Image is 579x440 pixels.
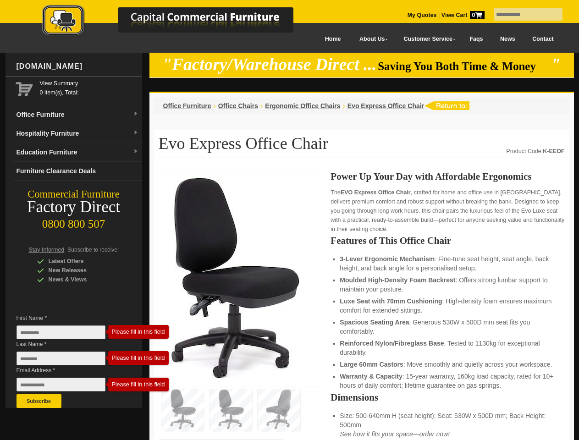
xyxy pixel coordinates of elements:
[331,393,564,402] h2: Dimensions
[524,29,562,49] a: Contact
[13,143,142,162] a: Education Furnituredropdown
[408,12,437,18] a: My Quotes
[491,29,524,49] a: News
[17,366,119,375] span: Email Address *
[331,172,564,181] h2: Power Up Your Day with Affordable Ergonomics
[6,213,142,231] div: 0800 800 507
[17,325,105,339] input: First Name *
[40,79,138,88] a: View Summary
[29,247,65,253] span: Stay Informed
[340,372,555,390] li: : 15-year warranty, 160kg load capacity, rated for 10+ hours of daily comfort; lifetime guarantee...
[340,361,403,368] strong: Large 60mm Castors
[341,189,411,196] strong: EVO Express Office Chair
[13,162,142,181] a: Furniture Clearance Deals
[551,55,561,74] em: "
[440,12,484,18] a: View Cart0
[340,255,435,263] strong: 3-Lever Ergonomic Mechanism
[67,247,119,253] span: Subscribe to receive:
[17,352,105,365] input: Last Name *
[214,101,216,110] li: ›
[340,340,444,347] strong: Reinforced Nylon/Fibreglass Base
[260,101,263,110] li: ›
[543,148,564,154] strong: K-EEOF
[37,275,124,284] div: News & Views
[378,60,550,72] span: Saving You Both Time & Money
[340,411,555,439] li: Size: 500-640mm H (seat height); Seat: 530W x 500D mm; Back Height: 500mm
[340,276,455,284] strong: Moulded High-Density Foam Backrest
[133,149,138,154] img: dropdown
[331,188,564,234] p: The , crafted for home and office use in [GEOGRAPHIC_DATA], delivers premium comfort and robust s...
[393,29,461,49] a: Customer Service
[424,101,469,110] img: return to
[340,297,555,315] li: : High-density foam ensures maximum comfort for extended sittings.
[159,135,565,158] h1: Evo Express Office Chair
[164,177,301,379] img: Comfortable Evo Express Office Chair with 70mm high-density foam seat and large 60mm castors.
[163,102,211,110] a: Office Furniture
[340,373,402,380] strong: Warranty & Capacity
[37,257,124,266] div: Latest Offers
[340,297,442,305] strong: Luxe Seat with 70mm Cushioning
[112,329,165,335] div: Please fill in this field
[162,55,376,74] em: "Factory/Warehouse Direct ...
[265,102,340,110] a: Ergonomic Office Chairs
[461,29,492,49] a: Faqs
[37,266,124,275] div: New Releases
[340,318,555,336] li: : Generous 530W x 500D mm seat fits you comfortably.
[441,12,485,18] strong: View Cart
[331,236,564,245] h2: Features of This Office Chair
[112,381,165,388] div: Please fill in this field
[340,430,450,438] em: See how it fits your space—order now!
[13,124,142,143] a: Hospitality Furnituredropdown
[133,130,138,136] img: dropdown
[13,53,142,80] div: [DOMAIN_NAME]
[133,111,138,117] img: dropdown
[506,147,564,156] div: Product Code:
[340,339,555,357] li: : Tested to 1130kg for exceptional durability.
[17,394,61,408] button: Subscribe
[13,105,142,124] a: Office Furnituredropdown
[17,378,105,391] input: Email Address *
[342,101,345,110] li: ›
[340,319,409,326] strong: Spacious Seating Area
[470,11,485,19] span: 0
[17,340,119,349] span: Last Name *
[218,102,258,110] a: Office Chairs
[17,5,338,41] a: Capital Commercial Furniture Logo
[17,313,119,323] span: First Name *
[349,29,393,49] a: About Us
[112,355,165,361] div: Please fill in this field
[340,360,555,369] li: : Move smoothly and quietly across your workspace.
[40,79,138,96] span: 0 item(s), Total:
[340,275,555,294] li: : Offers strong lumbar support to maintain your posture.
[6,188,142,201] div: Commercial Furniture
[6,201,142,214] div: Factory Direct
[340,254,555,273] li: : Fine-tune seat height, seat angle, back height, and back angle for a personalised setup.
[17,5,338,38] img: Capital Commercial Furniture Logo
[347,102,424,110] a: Evo Express Office Chair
